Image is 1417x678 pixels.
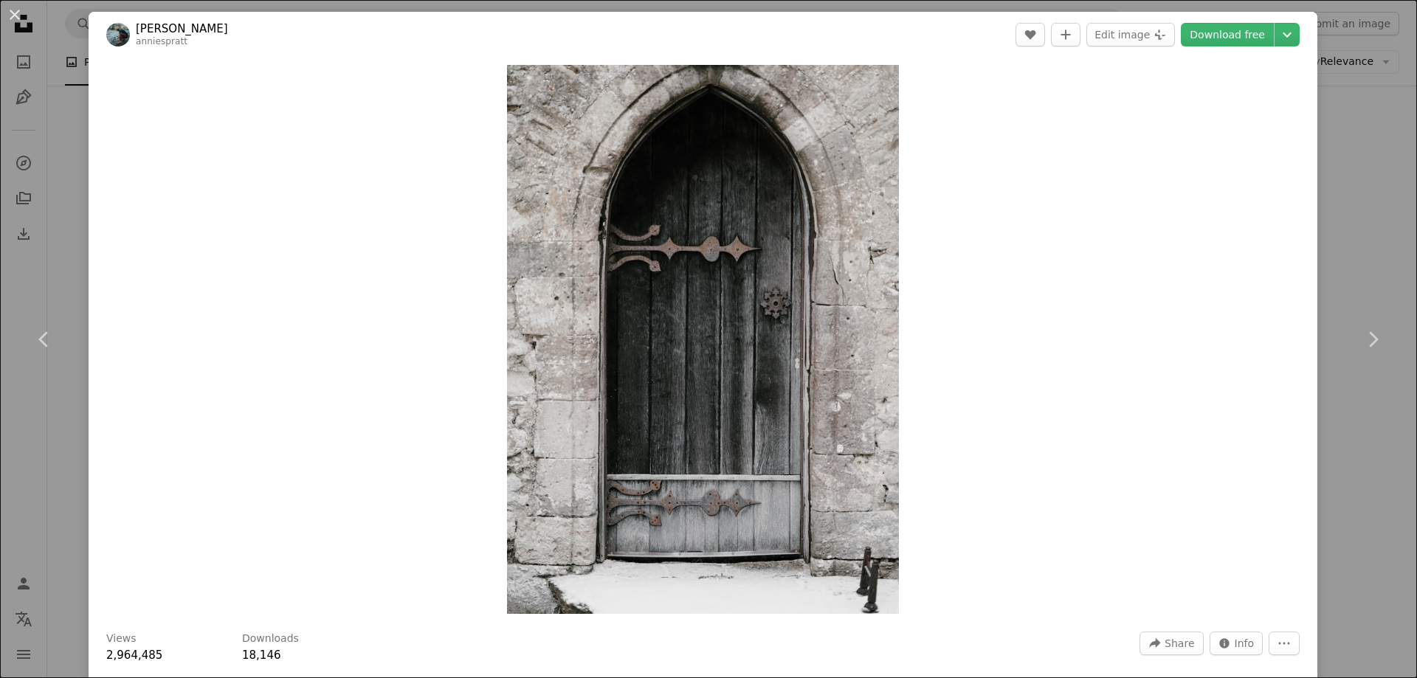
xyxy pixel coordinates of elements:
a: Next [1328,269,1417,410]
button: Choose download size [1275,23,1300,46]
button: Like [1016,23,1045,46]
button: Edit image [1086,23,1175,46]
span: 18,146 [242,648,281,662]
button: Add to Collection [1051,23,1080,46]
img: black wooden door [507,65,899,614]
h3: Downloads [242,632,299,646]
a: anniespratt [136,36,187,46]
a: [PERSON_NAME] [136,21,228,36]
button: Share this image [1140,632,1203,655]
button: Zoom in on this image [507,65,899,614]
span: Share [1165,632,1194,654]
a: Download free [1181,23,1274,46]
button: Stats about this image [1210,632,1263,655]
span: 2,964,485 [106,648,162,662]
h3: Views [106,632,137,646]
span: Info [1235,632,1255,654]
button: More Actions [1269,632,1300,655]
img: Go to Annie Spratt's profile [106,23,130,46]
